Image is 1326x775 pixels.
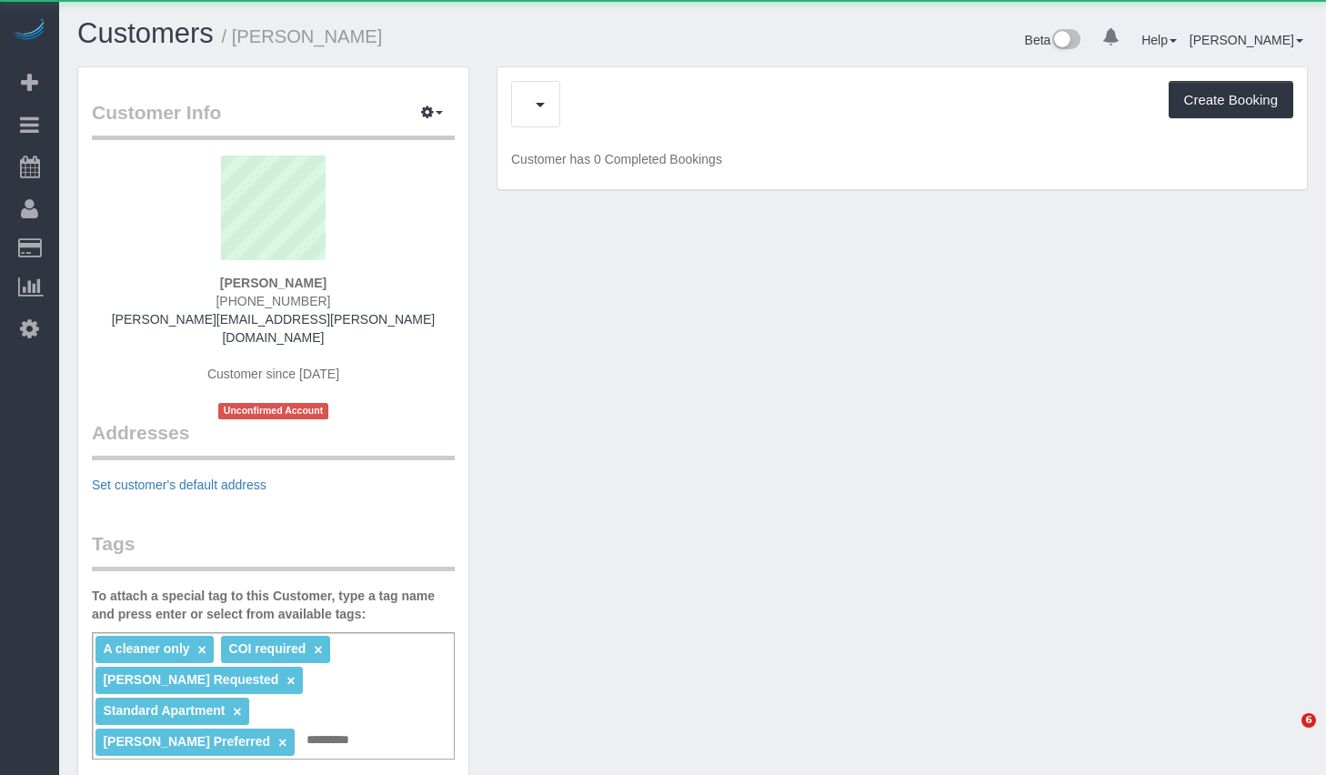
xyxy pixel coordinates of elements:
legend: Tags [92,530,455,571]
strong: [PERSON_NAME] [220,276,326,290]
span: Unconfirmed Account [218,403,329,418]
a: [PERSON_NAME] [1190,33,1303,47]
iframe: Intercom live chat [1264,713,1308,757]
p: Customer has 0 Completed Bookings [511,150,1293,168]
small: / [PERSON_NAME] [222,26,383,46]
img: Automaid Logo [11,18,47,44]
span: 6 [1301,713,1316,728]
a: × [278,735,286,750]
span: A cleaner only [103,641,189,656]
span: COI required [229,641,306,656]
button: Create Booking [1169,81,1293,119]
label: To attach a special tag to this Customer, type a tag name and press enter or select from availabl... [92,587,455,623]
span: Customer since [DATE] [207,367,339,381]
a: Customers [77,17,214,49]
a: Help [1141,33,1177,47]
a: × [197,642,206,658]
a: [PERSON_NAME][EMAIL_ADDRESS][PERSON_NAME][DOMAIN_NAME] [112,312,436,345]
a: Set customer's default address [92,478,266,492]
img: New interface [1050,29,1080,53]
a: × [233,704,241,720]
span: Standard Apartment [103,703,225,718]
legend: Customer Info [92,99,455,140]
a: × [314,642,322,658]
span: [PHONE_NUMBER] [216,294,330,308]
a: Beta [1025,33,1081,47]
span: [PERSON_NAME] Preferred [103,734,270,749]
span: [PERSON_NAME] Requested [103,672,278,687]
a: × [286,673,295,689]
